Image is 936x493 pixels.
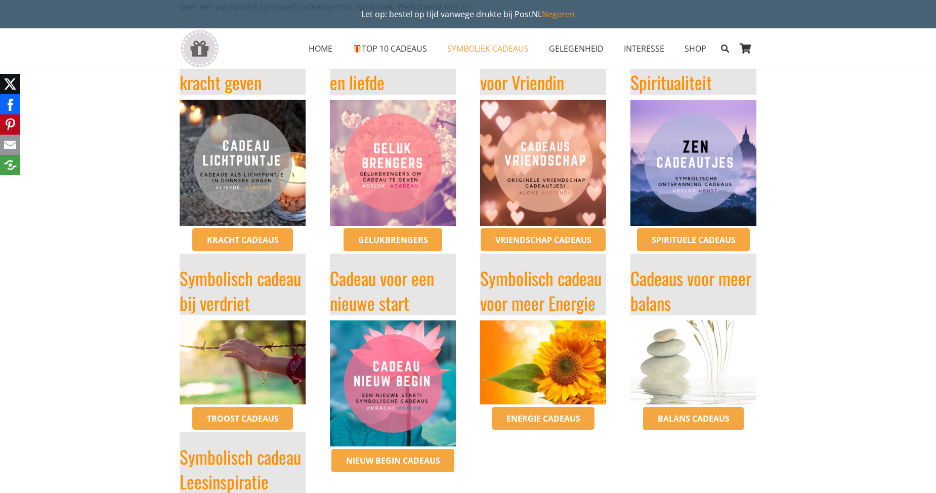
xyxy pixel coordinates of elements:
img: meditatie cadeaus met speciale betekenis - bestel op inspirerendwinkelen.nl [630,320,756,404]
a: Spirituele cadeaus [637,228,750,252]
a: Winkelwagen [734,28,756,69]
a: Cadeaus voor meer balans [630,265,751,316]
a: Symbolisch cadeau bij verdriet [180,265,301,316]
span: INTERESSE [624,43,664,54]
span: GELEGENHEID [549,43,604,54]
img: Troost cadeau herinnering moeilijke tijden ketting kracht kerstmis [180,100,306,226]
span: Energie cadeaus [506,413,580,424]
a: Cadeaus voor geluk en liefde [330,44,452,95]
span: HOME [309,43,332,54]
a: Gelukbrengers om cadeau te geven ketting met symboliek vriendschap verjaardag [330,100,456,226]
a: cadeaus vriendschap symbolisch vriending cadeau origineel inspirerendwinkelen [480,100,606,226]
a: GELEGENHEIDGELEGENHEID Menu [539,36,614,61]
a: Symbolisch cadeau voor Vriendin [480,44,602,95]
a: Zoeken [716,36,734,61]
img: Cadeau afscheid nieuw begin - bestel op inspirerendwinkelen.nl [330,320,456,446]
img: origineel vriendschap cadeau met speciale betekenis en symboliek - bestel een vriendinnen cadeau ... [480,100,606,226]
img: Geef een geluksbrenger cadeau! Leuk voor een goede vriendin, collega of voor een verjaardag ed [330,100,456,226]
a: Symbolisch cadeau voor meer Energie [480,265,602,316]
a: Negeren [542,9,575,20]
img: 🎁 [353,45,361,53]
span: Troost cadeaus [207,413,279,424]
a: Cadeau voor een nieuwe start [330,265,434,316]
span: Gelukbrengers [358,234,428,245]
a: Balans cadeaus [643,407,744,430]
span: SYMBOLIEK CADEAUS [447,43,529,54]
img: Relax en anti-stress cadeaus voor meer Zen [630,100,756,226]
span: TOP 10 CADEAUS [353,43,427,54]
a: HOMEHOME Menu [299,36,343,61]
img: Cadeaus voor Verlichting bij pijn, ziekte, tegenslag - Inspirerendwinkelen.nl [180,320,306,404]
span: Vriendschap cadeaus [495,234,591,245]
a: SHOPSHOP Menu [674,36,716,61]
a: Gelukbrengers [344,228,443,252]
a: 🎁TOP 10 CADEAUS🎁 TOP 10 CADEAUS Menu [343,36,437,61]
span: Balans cadeaus [658,413,730,424]
a: symbolische-cadeaus-voor-pijnverlichting-inspirerend-winkelen [180,320,306,404]
a: INTERESSEINTERESSE Menu [614,36,674,61]
a: symbolische-cadeaus-voor-meer-energie-inspirerend-winkelen [480,320,606,404]
a: symbolische-cadeaus-voor-meditatie-mindfulness-ontspanning-inspirerend-winkelen [630,320,756,404]
a: Cadeaus die je kracht geven [180,44,271,95]
span: Kracht cadeaus [207,234,279,245]
span: Spirituele cadeaus [652,234,736,245]
img: Symbolische cadeau voor meer energie - Inspirerendwinkelen.nl [480,320,606,404]
a: troost-cadeau-sterkte-ketting-symboliek-overlijden-moeilijke-tijden-cadeaus-inspirerendwinkelen [180,100,306,226]
a: Troost cadeaus [192,407,293,430]
a: Kracht cadeaus [192,228,293,252]
a: Ontspanning cadeaus relax cadeautjes Zen inspirerendwinkelen [630,100,756,226]
a: Vriendschap cadeaus [481,228,606,252]
span: Nieuw begin cadeaus [346,455,440,466]
a: Energie cadeaus [492,407,595,430]
a: SYMBOLIEK CADEAUSSYMBOLIEK CADEAUS Menu [437,36,539,61]
span: SHOP [685,43,706,54]
a: gift-box-icon-grey-inspirerendwinkelen [180,30,220,68]
a: Nieuw begin cadeaus [331,449,455,472]
a: Cadeaus Spiritualiteit [630,44,712,95]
